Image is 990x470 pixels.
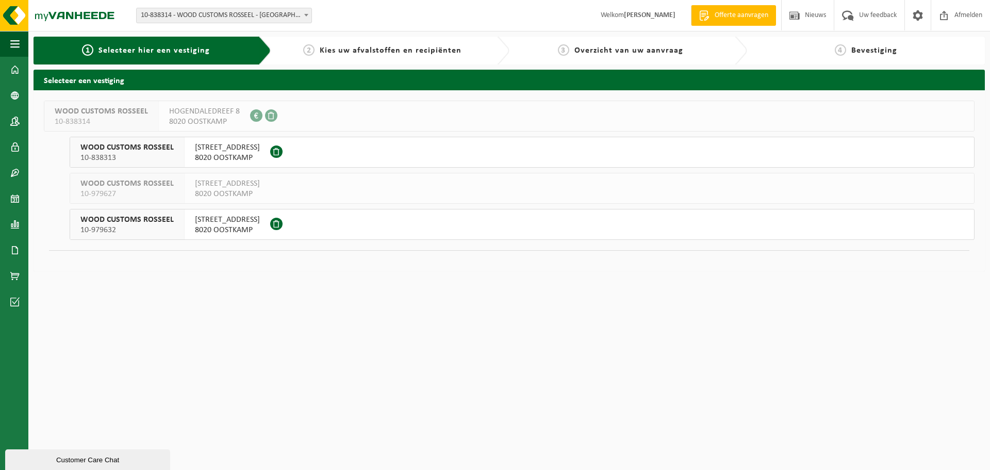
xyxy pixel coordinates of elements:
[195,153,260,163] span: 8020 OOSTKAMP
[195,215,260,225] span: [STREET_ADDRESS]
[34,70,985,90] h2: Selecteer een vestiging
[80,215,174,225] span: WOOD CUSTOMS ROSSEEL
[80,225,174,235] span: 10-979632
[195,225,260,235] span: 8020 OOSTKAMP
[169,117,240,127] span: 8020 OOSTKAMP
[80,153,174,163] span: 10-838313
[55,106,148,117] span: WOOD CUSTOMS ROSSEEL
[169,106,240,117] span: HOGENDALEDREEF 8
[55,117,148,127] span: 10-838314
[5,447,172,470] iframe: chat widget
[98,46,210,55] span: Selecteer hier een vestiging
[70,209,975,240] button: WOOD CUSTOMS ROSSEEL 10-979632 [STREET_ADDRESS]8020 OOSTKAMP
[136,8,312,23] span: 10-838314 - WOOD CUSTOMS ROSSEEL - OOSTKAMP
[303,44,315,56] span: 2
[558,44,569,56] span: 3
[574,46,683,55] span: Overzicht van uw aanvraag
[851,46,897,55] span: Bevestiging
[82,44,93,56] span: 1
[195,179,260,189] span: [STREET_ADDRESS]
[691,5,776,26] a: Offerte aanvragen
[80,189,174,199] span: 10-979627
[70,137,975,168] button: WOOD CUSTOMS ROSSEEL 10-838313 [STREET_ADDRESS]8020 OOSTKAMP
[712,10,771,21] span: Offerte aanvragen
[835,44,846,56] span: 4
[320,46,461,55] span: Kies uw afvalstoffen en recipiënten
[195,142,260,153] span: [STREET_ADDRESS]
[137,8,311,23] span: 10-838314 - WOOD CUSTOMS ROSSEEL - OOSTKAMP
[80,142,174,153] span: WOOD CUSTOMS ROSSEEL
[624,11,675,19] strong: [PERSON_NAME]
[195,189,260,199] span: 8020 OOSTKAMP
[80,179,174,189] span: WOOD CUSTOMS ROSSEEL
